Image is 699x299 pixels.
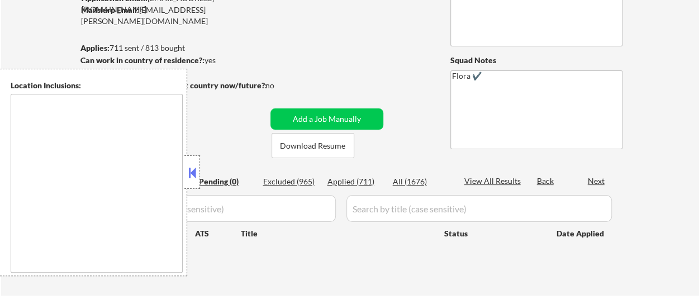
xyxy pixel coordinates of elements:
input: Search by title (case sensitive) [346,195,612,222]
div: Title [241,228,434,239]
div: Date Applied [557,228,606,239]
strong: Can work in country of residence?: [80,55,205,65]
div: Pending (0) [199,176,255,187]
div: Applied (711) [327,176,383,187]
div: yes [80,55,263,66]
div: Excluded (965) [263,176,319,187]
div: ATS [195,228,241,239]
div: Next [588,175,606,187]
div: [EMAIL_ADDRESS][PERSON_NAME][DOMAIN_NAME] [81,4,267,26]
div: $180,000 [80,67,267,78]
div: Squad Notes [450,55,622,66]
input: Search by company (case sensitive) [84,195,336,222]
strong: Applies: [80,43,110,53]
button: Add a Job Manually [270,108,383,130]
strong: Minimum salary: [80,68,141,77]
strong: Mailslurp Email: [81,5,139,15]
div: Back [537,175,555,187]
div: 711 sent / 813 bought [80,42,267,54]
div: All (1676) [393,176,449,187]
div: Status [444,223,540,243]
div: View All Results [464,175,524,187]
div: Location Inclusions: [11,80,183,91]
button: Download Resume [272,133,354,158]
div: no [265,80,297,91]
